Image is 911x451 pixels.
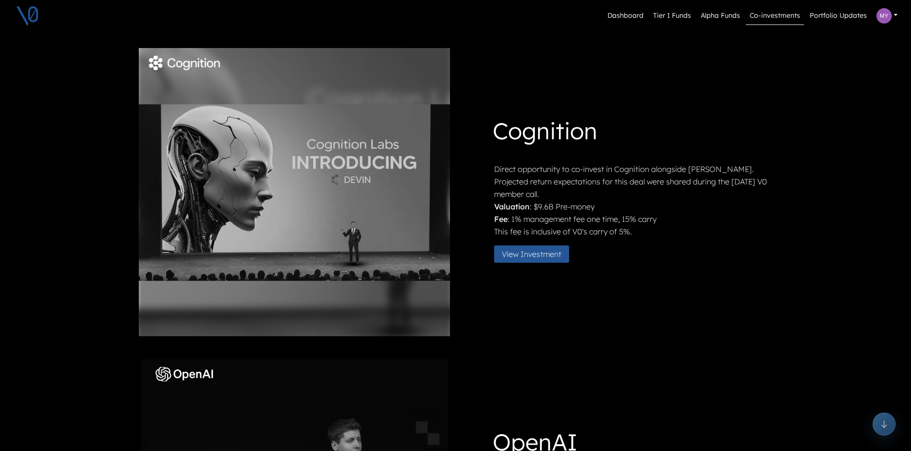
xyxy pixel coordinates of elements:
strong: Fee [494,214,508,224]
p: : $9.6B Pre-money [494,200,771,213]
img: Fund Logo [148,367,220,381]
h1: Cognition [493,114,771,151]
a: Alpha Funds [697,7,744,25]
a: Dashboard [604,7,647,25]
a: View Investment [494,248,577,258]
img: V0 logo [15,4,39,28]
p: : 1% management fee one time, 15% carry [494,213,771,225]
strong: Valuation [494,202,530,211]
button: View Investment [494,245,569,263]
a: Tier 1 Funds [649,7,695,25]
img: Cognition-Labs.png [139,48,450,336]
a: Co-investments [746,7,804,25]
a: Portfolio Updates [806,7,871,25]
img: Fund Logo [148,56,220,70]
p: Direct opportunity to co-invest in Cognition alongside [PERSON_NAME]. Projected return expectatio... [494,163,771,200]
p: This fee is inclusive of V0's carry of 5%. [494,225,771,238]
img: Profile [876,8,892,24]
